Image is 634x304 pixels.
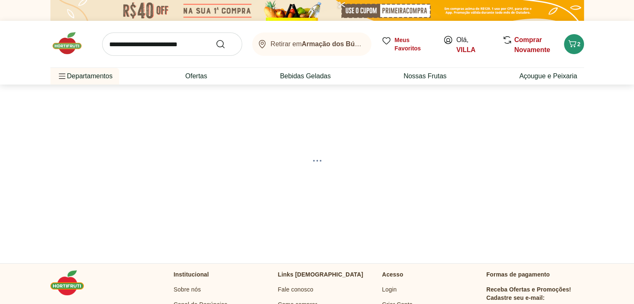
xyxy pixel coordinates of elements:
button: Retirar emArmação dos Búzios/RJ [252,32,371,56]
span: Retirar em [271,40,363,48]
input: search [102,32,242,56]
img: Hortifruti [50,270,92,295]
a: VILLA [456,46,476,53]
a: Açougue e Peixaria [519,71,577,81]
button: Submit Search [216,39,236,49]
p: Acesso [382,270,403,279]
span: Olá, [456,35,494,55]
p: Institucional [174,270,209,279]
img: Hortifruti [50,31,92,56]
a: Bebidas Geladas [280,71,331,81]
b: Armação dos Búzios/RJ [302,40,378,47]
a: Meus Favoritos [381,36,433,52]
button: Carrinho [564,34,584,54]
a: Sobre nós [174,285,201,294]
p: Links [DEMOGRAPHIC_DATA] [278,270,363,279]
p: Formas de pagamento [486,270,584,279]
a: Comprar Novamente [514,36,550,53]
span: 2 [577,41,581,47]
a: Nossas Frutas [403,71,446,81]
span: Departamentos [57,66,113,86]
a: Login [382,285,397,294]
span: Meus Favoritos [395,36,433,52]
a: Fale conosco [278,285,313,294]
h3: Receba Ofertas e Promoções! [486,285,571,294]
h3: Cadastre seu e-mail: [486,294,545,302]
a: Ofertas [185,71,207,81]
button: Menu [57,66,67,86]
